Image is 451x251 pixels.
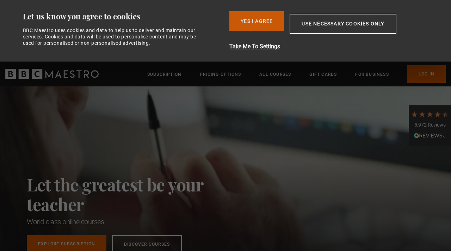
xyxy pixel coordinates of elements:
a: For business [355,71,389,78]
h2: Let the greatest be your teacher [27,175,235,214]
div: BBC Maestro uses cookies and data to help us to deliver and maintain our services. Cookies and da... [23,27,204,47]
div: Read All Reviews [410,132,449,141]
h1: World-class online courses [27,217,235,227]
button: Yes I Agree [229,11,284,31]
svg: BBC Maestro [5,69,99,79]
button: Use necessary cookies only [290,14,396,34]
a: Gift Cards [309,71,337,78]
div: 5,972 Reviews [410,122,449,129]
div: Let us know you agree to cookies [23,11,224,22]
img: REVIEWS.io [414,133,446,138]
a: All Courses [259,71,291,78]
div: 4.7 Stars [410,110,449,118]
a: Subscription [147,71,181,78]
a: Log In [407,65,446,83]
button: Take Me To Settings [229,42,433,51]
a: Pricing Options [200,71,241,78]
div: 5,972 ReviewsRead All Reviews [409,105,451,146]
nav: Primary [147,65,446,83]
